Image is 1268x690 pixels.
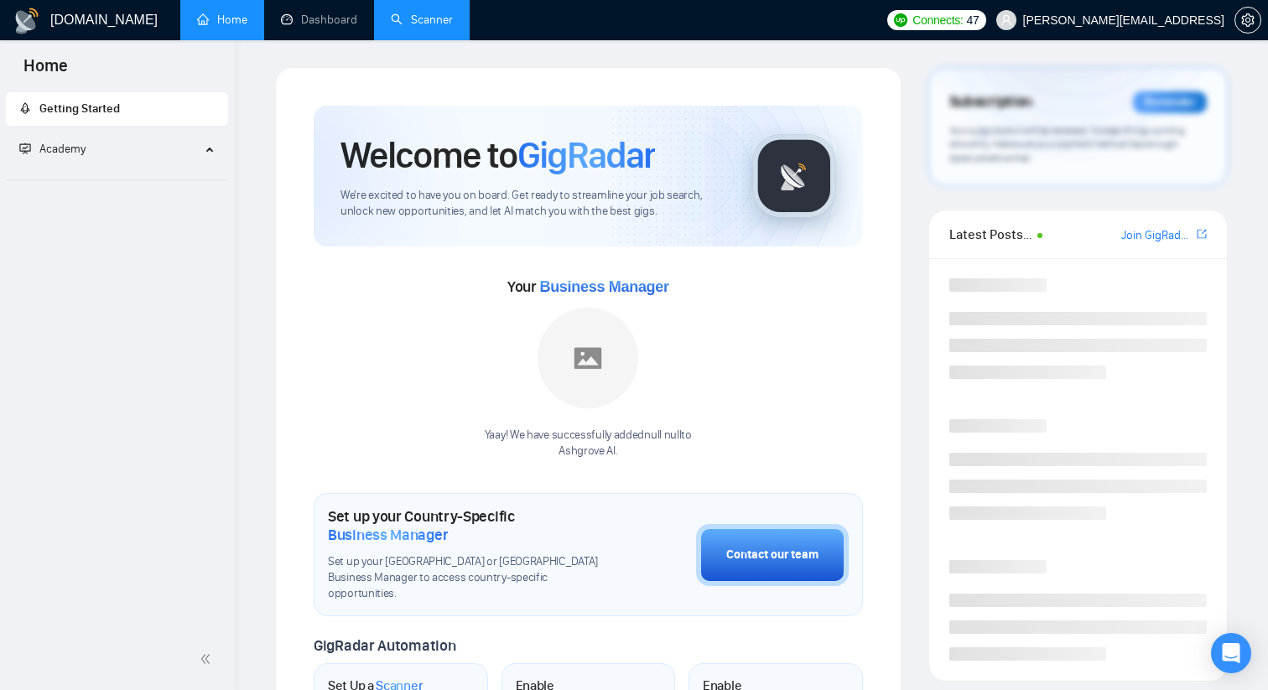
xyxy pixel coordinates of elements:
a: homeHome [197,13,247,27]
span: fund-projection-screen [19,143,31,154]
span: Subscription [949,88,1032,117]
li: Getting Started [6,92,228,126]
button: Contact our team [696,524,849,586]
span: GigRadar Automation [314,636,455,655]
img: logo [13,8,40,34]
span: We're excited to have you on board. Get ready to streamline your job search, unlock new opportuni... [340,188,725,220]
div: Open Intercom Messenger [1211,633,1251,673]
span: double-left [200,651,216,667]
span: setting [1235,13,1260,27]
span: Business Manager [328,526,448,544]
span: Your [507,278,669,296]
p: Ashgrove AI . [485,444,692,459]
div: Contact our team [726,546,818,564]
span: export [1197,227,1207,241]
img: gigradar-logo.png [752,134,836,218]
span: GigRadar [517,132,655,178]
span: Home [10,54,81,89]
span: Academy [19,142,86,156]
a: Join GigRadar Slack Community [1121,226,1193,245]
h1: Welcome to [340,132,655,178]
span: Business Manager [539,278,668,295]
a: export [1197,226,1207,242]
span: user [1000,14,1012,26]
div: Yaay! We have successfully added null null to [485,428,692,459]
span: rocket [19,102,31,114]
span: Connects: [912,11,963,29]
span: 47 [967,11,980,29]
img: placeholder.png [538,308,638,408]
span: Latest Posts from the GigRadar Community [949,224,1032,245]
li: Academy Homepage [6,173,228,184]
img: upwork-logo.png [894,13,907,27]
span: Getting Started [39,101,120,116]
a: searchScanner [391,13,453,27]
button: setting [1234,7,1261,34]
span: Academy [39,142,86,156]
span: Your subscription will be renewed. To keep things running smoothly, make sure your payment method... [949,124,1185,164]
h1: Set up your Country-Specific [328,507,612,544]
span: Set up your [GEOGRAPHIC_DATA] or [GEOGRAPHIC_DATA] Business Manager to access country-specific op... [328,554,612,602]
a: setting [1234,13,1261,27]
a: dashboardDashboard [281,13,357,27]
div: Reminder [1133,91,1207,113]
